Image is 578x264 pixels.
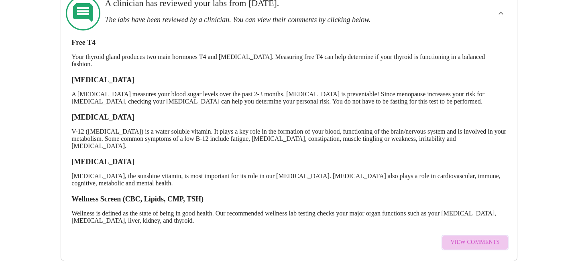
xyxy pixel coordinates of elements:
[71,91,507,105] p: A [MEDICAL_DATA] measures your blood sugar levels over the past 2-3 months. [MEDICAL_DATA] is pre...
[71,39,507,47] h3: Free T4
[491,4,511,23] button: show more
[450,238,499,248] span: View Comments
[71,158,507,166] h3: [MEDICAL_DATA]
[71,195,507,203] h3: Wellness Screen (CBC, Lipids, CMP, TSH)
[71,128,507,150] p: V-12 ([MEDICAL_DATA]) is a water soluble vitamin. It plays a key role in the formation of your bl...
[105,16,429,24] h3: The labs have been reviewed by a clinician. You can view their comments by clicking below.
[71,113,507,122] h3: [MEDICAL_DATA]
[71,210,507,224] p: Wellness is defined as the state of being in good health. Our recommended wellness lab testing ch...
[442,235,508,250] button: View Comments
[71,53,507,68] p: Your thyroid gland produces two main hormones T4 and [MEDICAL_DATA]. Measuring free T4 can help d...
[71,76,507,84] h3: [MEDICAL_DATA]
[71,173,507,187] p: [MEDICAL_DATA], the sunshine vitamin, is most important for its role in our [MEDICAL_DATA]. [MEDI...
[440,231,510,254] a: View Comments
